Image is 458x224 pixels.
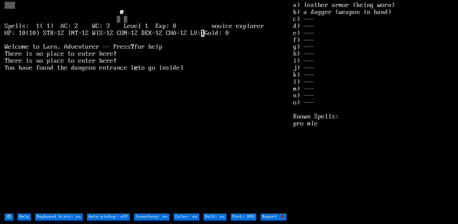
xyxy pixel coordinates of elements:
input: Color: on [174,213,199,220]
input: Auto-pickup: off [87,213,130,220]
larn: ▒▒▒ · · ▒·▒ Spells: 1( 1) AC: 2 WC: 3 Level 1 Exp: 0 novice explorer HP: 10(10) STR=12 INT=12 WIS... [5,2,293,213]
input: Font: DOS [231,213,256,220]
input: Help [18,213,31,220]
input: ⚙️ [5,213,13,220]
font: @ [120,9,124,16]
b: ? [131,43,134,50]
mark: 1 [201,30,204,37]
input: Bold: on [203,213,227,220]
input: Report 🐞 [261,213,287,220]
stats: a) leather armor (being worn) b) a dagger (weapon in hand) c) --- d) --- e) --- f) --- g) --- h) ... [293,2,453,213]
b: e [134,65,138,72]
input: Keyboard hints: on [35,213,83,220]
input: Inventory: on [134,213,169,220]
